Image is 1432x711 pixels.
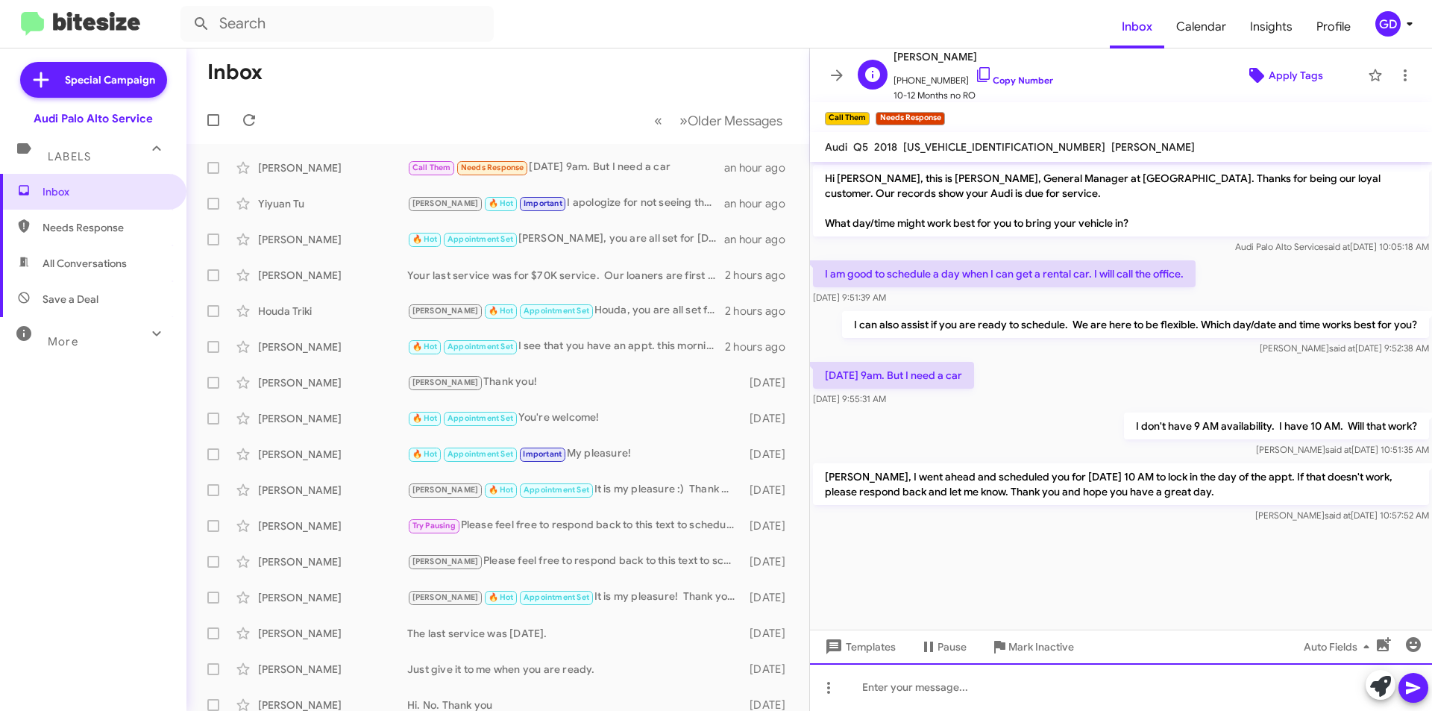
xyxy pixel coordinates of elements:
span: Needs Response [461,163,524,172]
p: I am good to schedule a day when I can get a rental car. I will call the office. [813,260,1196,287]
span: [DATE] 9:55:31 AM [813,393,886,404]
div: [PERSON_NAME] [258,411,407,426]
div: [PERSON_NAME] [258,590,407,605]
div: [PERSON_NAME] [258,483,407,498]
div: [DATE] [742,662,797,677]
span: Q5 [853,140,868,154]
span: Appointment Set [524,306,589,316]
button: Apply Tags [1208,62,1360,89]
div: [DATE] [742,590,797,605]
div: [DATE] 9am. But I need a car [407,159,724,176]
span: « [654,111,662,130]
span: 10-12 Months no RO [894,88,1053,103]
span: Inbox [43,184,169,199]
button: Previous [645,105,671,136]
span: Try Pausing [412,521,456,530]
span: [PERSON_NAME] [412,485,479,495]
span: 🔥 Hot [489,485,514,495]
div: [PERSON_NAME] [258,626,407,641]
input: Search [180,6,494,42]
p: I can also assist if you are ready to schedule. We are here to be flexible. Which day/date and ti... [842,311,1429,338]
div: Thank you! [407,374,742,391]
span: [US_VEHICLE_IDENTIFICATION_NUMBER] [903,140,1105,154]
small: Call Them [825,112,870,125]
span: Appointment Set [447,342,513,351]
div: Houda, you are all set for [DATE] 10 AM. We will see you then and hope you have a wonderful day! [407,302,725,319]
div: Your last service was for $70K service. Our loaners are first come first serve. We are here to be... [407,268,725,283]
span: Audi [825,140,847,154]
span: Auto Fields [1304,633,1375,660]
div: [PERSON_NAME] [258,232,407,247]
a: Special Campaign [20,62,167,98]
div: an hour ago [724,196,797,211]
span: Needs Response [43,220,169,235]
span: said at [1324,241,1350,252]
p: [PERSON_NAME], I went ahead and scheduled you for [DATE] 10 AM to lock in the day of the appt. If... [813,463,1429,505]
span: 🔥 Hot [412,342,438,351]
a: Profile [1304,5,1363,48]
span: [PERSON_NAME] [DATE] 9:52:38 AM [1260,342,1429,354]
div: [PERSON_NAME] [258,375,407,390]
span: Important [523,449,562,459]
div: [PERSON_NAME] [258,662,407,677]
span: 🔥 Hot [489,306,514,316]
span: Apply Tags [1269,62,1323,89]
div: You're welcome! [407,410,742,427]
div: [PERSON_NAME] [258,339,407,354]
span: [PERSON_NAME] [412,306,479,316]
div: My pleasure! [407,445,742,463]
h1: Inbox [207,60,263,84]
span: 🔥 Hot [412,413,438,423]
span: Save a Deal [43,292,98,307]
span: Mark Inactive [1008,633,1074,660]
div: [DATE] [742,626,797,641]
div: [PERSON_NAME] [258,519,407,533]
div: [PERSON_NAME], you are all set for [DATE] 9 AM. We will see you then and hope you have a wonderfu... [407,231,724,248]
span: Audi Palo Alto Service [DATE] 10:05:18 AM [1235,241,1429,252]
span: More [48,335,78,348]
div: an hour ago [724,232,797,247]
button: GD [1363,11,1416,37]
span: [PERSON_NAME] [412,592,479,602]
div: Houda Triki [258,304,407,319]
span: Important [524,198,562,208]
div: [DATE] [742,447,797,462]
span: 🔥 Hot [489,592,514,602]
div: [PERSON_NAME] [258,554,407,569]
p: Hi [PERSON_NAME], this is [PERSON_NAME], General Manager at [GEOGRAPHIC_DATA]. Thanks for being o... [813,165,1429,237]
span: Special Campaign [65,72,155,87]
span: [PERSON_NAME] [412,378,479,387]
span: [PERSON_NAME] [1111,140,1195,154]
div: [PERSON_NAME] [258,268,407,283]
div: 2 hours ago [725,304,797,319]
div: Audi Palo Alto Service [34,111,153,126]
span: Appointment Set [447,413,513,423]
div: Please feel free to respond back to this text to schedule or call us at [PHONE_NUMBER] when you a... [407,517,742,534]
span: said at [1329,342,1355,354]
span: 🔥 Hot [412,234,438,244]
span: said at [1325,510,1351,521]
span: Appointment Set [447,234,513,244]
span: 2018 [874,140,897,154]
span: Insights [1238,5,1304,48]
span: Appointment Set [447,449,513,459]
span: Call Them [412,163,451,172]
div: [DATE] [742,554,797,569]
span: Templates [822,633,896,660]
div: [DATE] [742,519,797,533]
small: Needs Response [876,112,944,125]
div: Just give it to me when you are ready. [407,662,742,677]
span: [PERSON_NAME] [894,48,1053,66]
span: [PERSON_NAME] [412,198,479,208]
button: Templates [810,633,908,660]
a: Calendar [1164,5,1238,48]
p: [DATE] 9am. But I need a car [813,362,974,389]
span: Labels [48,150,91,163]
span: All Conversations [43,256,127,271]
div: It is my pleasure! Thank you. [407,589,742,606]
div: [DATE] [742,411,797,426]
span: [PERSON_NAME] [DATE] 10:57:52 AM [1255,510,1429,521]
a: Inbox [1110,5,1164,48]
